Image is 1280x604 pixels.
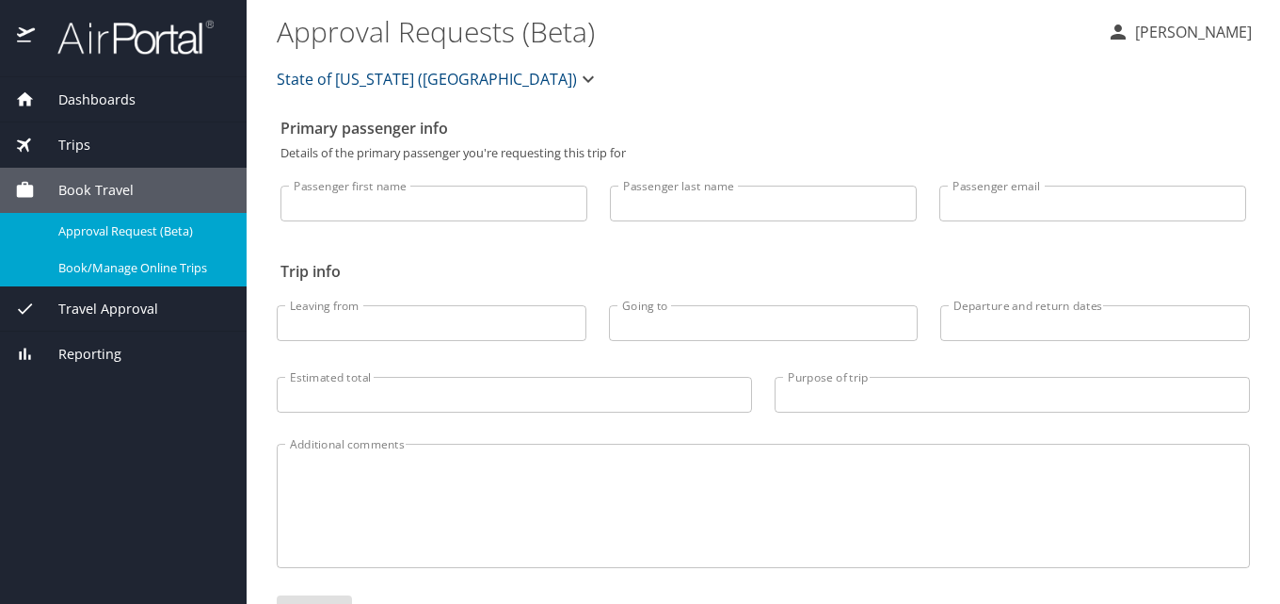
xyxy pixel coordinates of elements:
span: Book Travel [35,180,134,201]
span: Approval Request (Beta) [58,222,224,240]
span: State of [US_STATE] ([GEOGRAPHIC_DATA]) [277,66,577,92]
button: [PERSON_NAME] [1099,15,1259,49]
h2: Primary passenger info [280,113,1246,143]
p: [PERSON_NAME] [1129,21,1252,43]
span: Trips [35,135,90,155]
h2: Trip info [280,256,1246,286]
img: icon-airportal.png [17,19,37,56]
span: Travel Approval [35,299,158,319]
img: airportal-logo.png [37,19,214,56]
button: State of [US_STATE] ([GEOGRAPHIC_DATA]) [269,60,607,98]
span: Reporting [35,344,121,365]
span: Book/Manage Online Trips [58,259,224,277]
h1: Approval Requests (Beta) [277,2,1092,60]
p: Details of the primary passenger you're requesting this trip for [280,147,1246,159]
span: Dashboards [35,90,136,110]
